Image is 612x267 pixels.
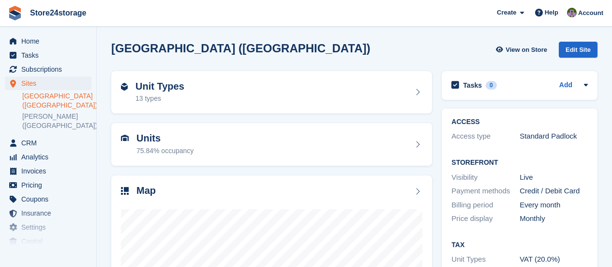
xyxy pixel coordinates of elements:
[111,71,432,114] a: Unit Types 13 types
[451,254,520,265] div: Unit Types
[5,136,91,150] a: menu
[21,164,79,178] span: Invoices
[451,213,520,224] div: Price display
[22,92,91,110] a: [GEOGRAPHIC_DATA] ([GEOGRAPHIC_DATA])
[520,172,588,183] div: Live
[8,6,22,20] img: stora-icon-8386f47178a22dfd0bd8f6a31ec36ba5ce8667c1dd55bd0f319d3a0aa187defe.svg
[578,8,603,18] span: Account
[520,254,588,265] div: VAT (20.0%)
[451,118,588,126] h2: ACCESS
[21,178,79,192] span: Pricing
[559,80,572,91] a: Add
[520,213,588,224] div: Monthly
[136,133,194,144] h2: Units
[21,206,79,220] span: Insurance
[21,63,79,76] span: Subscriptions
[567,8,577,17] img: Jane Welch
[21,77,79,90] span: Sites
[5,220,91,234] a: menu
[451,172,520,183] div: Visibility
[121,187,129,195] img: map-icn-33ee37083ee616e46c38cad1a60f524a97daa1e2b2c8c0bc3eb3415660979fc1.svg
[111,42,371,55] h2: [GEOGRAPHIC_DATA] ([GEOGRAPHIC_DATA])
[520,131,588,142] div: Standard Padlock
[135,81,184,92] h2: Unit Types
[5,34,91,48] a: menu
[520,200,588,211] div: Every month
[451,131,520,142] div: Access type
[5,48,91,62] a: menu
[111,123,432,166] a: Units 75.84% occupancy
[5,206,91,220] a: menu
[5,164,91,178] a: menu
[21,192,79,206] span: Coupons
[21,150,79,164] span: Analytics
[22,112,91,130] a: [PERSON_NAME] ([GEOGRAPHIC_DATA])
[497,8,516,17] span: Create
[494,42,551,58] a: View on Store
[486,81,497,90] div: 0
[559,42,597,58] div: Edit Site
[21,136,79,150] span: CRM
[5,63,91,76] a: menu
[463,81,482,90] h2: Tasks
[21,220,79,234] span: Settings
[121,83,128,91] img: unit-type-icn-2b2737a686de81e16bb02015468b77c625bbabd49415b5ef34ead5e3b44a266d.svg
[506,45,547,55] span: View on Store
[5,178,91,192] a: menu
[5,77,91,90] a: menu
[5,235,91,248] a: menu
[5,150,91,164] a: menu
[545,8,558,17] span: Help
[451,159,588,167] h2: Storefront
[136,185,156,196] h2: Map
[21,48,79,62] span: Tasks
[451,200,520,211] div: Billing period
[26,5,90,21] a: Store24storage
[135,94,184,104] div: 13 types
[451,241,588,249] h2: Tax
[520,186,588,197] div: Credit / Debit Card
[136,146,194,156] div: 75.84% occupancy
[5,192,91,206] a: menu
[21,235,79,248] span: Capital
[121,135,129,141] img: unit-icn-7be61d7bf1b0ce9d3e12c5938cc71ed9869f7b940bace4675aadf7bd6d80202e.svg
[21,34,79,48] span: Home
[559,42,597,62] a: Edit Site
[451,186,520,197] div: Payment methods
